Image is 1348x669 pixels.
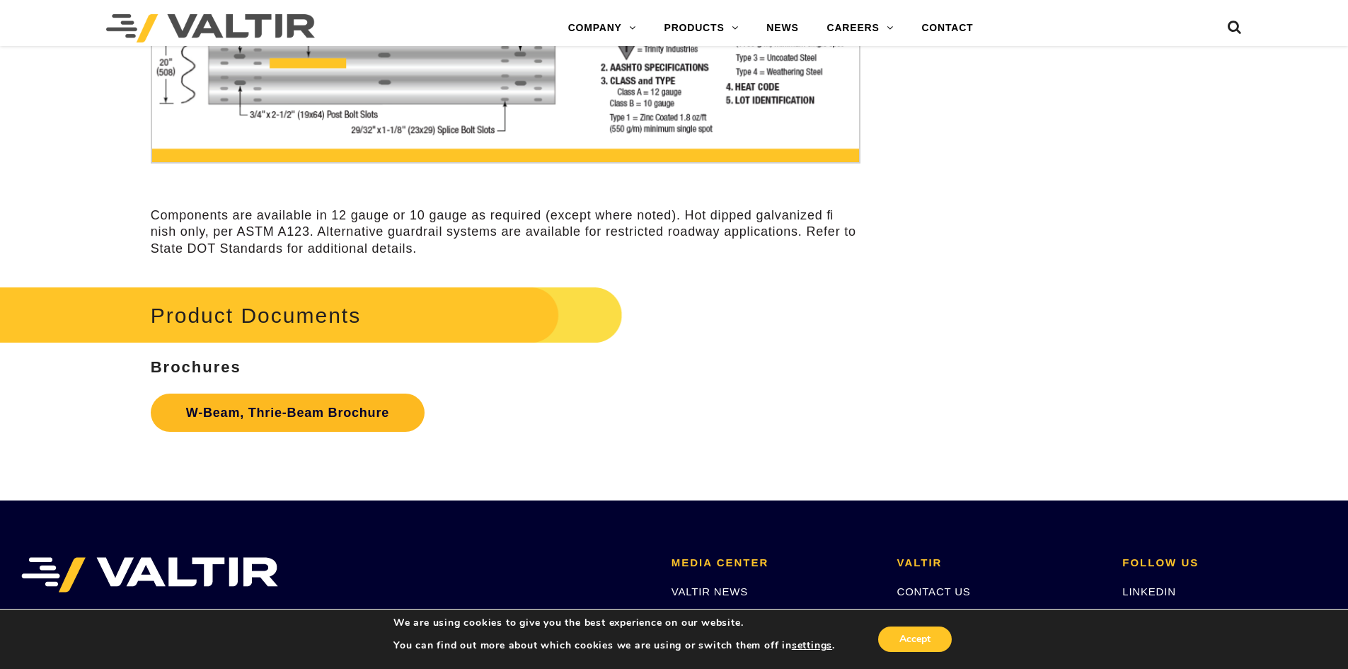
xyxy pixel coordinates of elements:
a: NEWS [752,14,812,42]
a: VALTIR NEWS [672,585,748,597]
p: Components are available in 12 gauge or 10 gauge as required (except where noted). Hot dipped gal... [151,207,860,257]
a: CONTACT [907,14,987,42]
h2: MEDIA CENTER [672,557,876,569]
img: Valtir [106,14,315,42]
img: VALTIR [21,557,278,593]
a: COMPANY [554,14,650,42]
strong: Brochures [151,358,241,376]
h2: VALTIR [897,557,1102,569]
button: settings [792,639,832,652]
h2: FOLLOW US [1122,557,1327,569]
a: CONTACT US [897,585,971,597]
a: W-Beam, Thrie-Beam Brochure [151,394,425,432]
a: LINKEDIN [1122,585,1176,597]
a: PRODUCTS [650,14,753,42]
button: Accept [878,627,952,652]
p: We are using cookies to give you the best experience on our website. [393,617,835,629]
a: CAREERS [813,14,908,42]
p: You can find out more about which cookies we are using or switch them off in . [393,639,835,652]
